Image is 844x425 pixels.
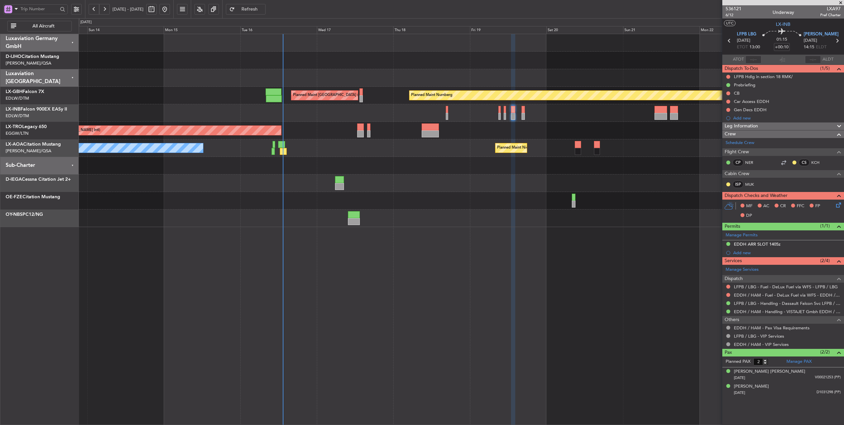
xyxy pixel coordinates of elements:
[6,142,61,147] a: LX-AOACitation Mustang
[780,203,786,210] span: CR
[726,5,741,12] span: 536121
[733,181,743,188] div: ISP
[726,140,754,146] a: Schedule Crew
[80,20,92,25] div: [DATE]
[786,358,812,365] a: Manage PAX
[725,349,732,356] span: Pax
[725,130,736,138] span: Crew
[6,177,22,182] span: D-IEGA
[293,90,397,100] div: Planned Maint [GEOGRAPHIC_DATA] ([GEOGRAPHIC_DATA])
[240,26,317,34] div: Tue 16
[6,148,51,154] a: [PERSON_NAME]/QSA
[820,349,830,355] span: (2/2)
[725,316,739,324] span: Others
[6,212,43,217] a: OY-NBSPC12/NG
[6,142,23,147] span: LX-AOA
[745,160,760,165] a: NER
[726,266,759,273] a: Manage Services
[734,90,739,96] div: CB
[623,26,699,34] div: Sun 21
[6,113,29,119] a: EDLW/DTM
[815,375,841,380] span: V00021253 (PP)
[393,26,470,34] div: Thu 18
[734,325,810,331] a: EDDH / HAM - Pax Visa Requirements
[6,130,28,136] a: EGGW/LTN
[734,82,755,88] div: Prebriefing
[725,65,758,72] span: Dispatch To-Dos
[226,4,266,15] button: Refresh
[6,195,60,199] a: OE-FZECitation Mustang
[699,26,776,34] div: Mon 22
[725,257,742,265] span: Services
[820,5,841,12] span: LXA97
[746,212,752,219] span: DP
[745,56,761,64] input: --:--
[820,12,841,18] span: Pref Charter
[817,390,841,395] span: D1031298 (PP)
[18,24,69,28] span: All Aircraft
[6,95,29,101] a: EDLW/DTM
[317,26,393,34] div: Wed 17
[6,54,59,59] a: D-IJHOCitation Mustang
[726,358,750,365] label: Planned PAX
[6,124,47,129] a: LX-TROLegacy 650
[749,44,760,51] span: 13:00
[87,26,164,34] div: Sun 14
[734,383,769,390] div: [PERSON_NAME]
[725,192,787,200] span: Dispatch Checks and Weather
[816,44,826,51] span: ELDT
[497,143,571,153] div: Planned Maint Nice ([GEOGRAPHIC_DATA])
[112,6,144,12] span: [DATE] - [DATE]
[734,107,767,113] div: Gen Decs EDDH
[804,31,839,38] span: [PERSON_NAME]
[6,54,21,59] span: D-IJHO
[6,124,22,129] span: LX-TRO
[737,44,748,51] span: ETOT
[725,122,758,130] span: Leg Information
[820,222,830,229] span: (1/1)
[773,9,794,16] div: Underway
[763,203,769,210] span: AC
[6,107,67,112] a: LX-INBFalcon 900EX EASy II
[734,368,805,375] div: [PERSON_NAME] [PERSON_NAME]
[726,12,741,18] span: 6/12
[804,37,817,44] span: [DATE]
[6,177,71,182] a: D-IEGACessna Citation Jet 2+
[7,21,72,31] button: All Aircraft
[733,159,743,166] div: CP
[546,26,623,34] div: Sat 20
[725,223,740,230] span: Permits
[734,390,745,395] span: [DATE]
[734,301,841,306] a: LFPB / LBG - Handling - Dassault Falcon Svc LFPB / LBG
[164,26,240,34] div: Mon 15
[734,74,793,79] div: LFPB Hdlg in section 18 RMK/
[733,56,744,63] span: ATOT
[733,250,841,256] div: Add new
[6,89,44,94] a: LX-GBHFalcon 7X
[734,375,745,380] span: [DATE]
[820,257,830,264] span: (2/4)
[470,26,546,34] div: Fri 19
[734,99,769,104] div: Car Access EDDH
[725,275,743,283] span: Dispatch
[733,115,841,121] div: Add new
[811,160,826,165] a: KCH
[820,65,830,72] span: (1/5)
[725,170,749,178] span: Cabin Crew
[726,232,758,239] a: Manage Permits
[815,203,820,210] span: FP
[804,44,814,51] span: 14:15
[6,195,22,199] span: OE-FZE
[799,159,810,166] div: CS
[734,309,841,314] a: EDDH / HAM - Handling - VISTAJET Gmbh EDDH / HAM
[734,333,784,339] a: LFPB / LBG - VIP Services
[734,284,838,290] a: LFPB / LBG - Fuel - DeLux Fuel via WFS - LFPB / LBG
[6,212,22,217] span: OY-NBS
[737,31,756,38] span: LFPB LBG
[745,181,760,187] a: MUK
[725,148,749,156] span: Flight Crew
[6,89,22,94] span: LX-GBH
[21,4,58,14] input: Trip Number
[737,37,750,44] span: [DATE]
[776,21,790,28] span: LX-INB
